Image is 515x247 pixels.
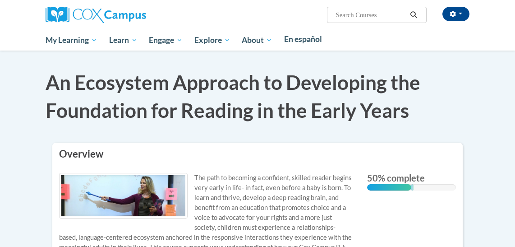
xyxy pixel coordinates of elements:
span: Explore [194,35,230,46]
span: Engage [149,35,183,46]
input: Search Courses [335,9,407,20]
img: Cox Campus [46,7,146,23]
div: Main menu [39,30,476,51]
span: My Learning [46,35,97,46]
a: En español [278,30,328,49]
span: An Ecosystem Approach to Developing the Foundation for Reading in the Early Years [46,70,420,122]
i:  [410,12,418,19]
a: Explore [189,30,236,51]
button: Search [407,9,421,20]
a: About [236,30,279,51]
button: Account Settings [442,7,469,21]
label: 50% complete [367,173,456,183]
span: About [242,35,272,46]
img: Course logo image [59,173,188,219]
h3: Overview [59,147,456,161]
a: My Learning [40,30,103,51]
span: En español [284,34,322,44]
div: 0.001% [411,184,414,191]
a: Cox Campus [46,10,146,18]
a: Learn [103,30,143,51]
div: 50% complete [367,184,412,191]
a: Engage [143,30,189,51]
span: Learn [109,35,138,46]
